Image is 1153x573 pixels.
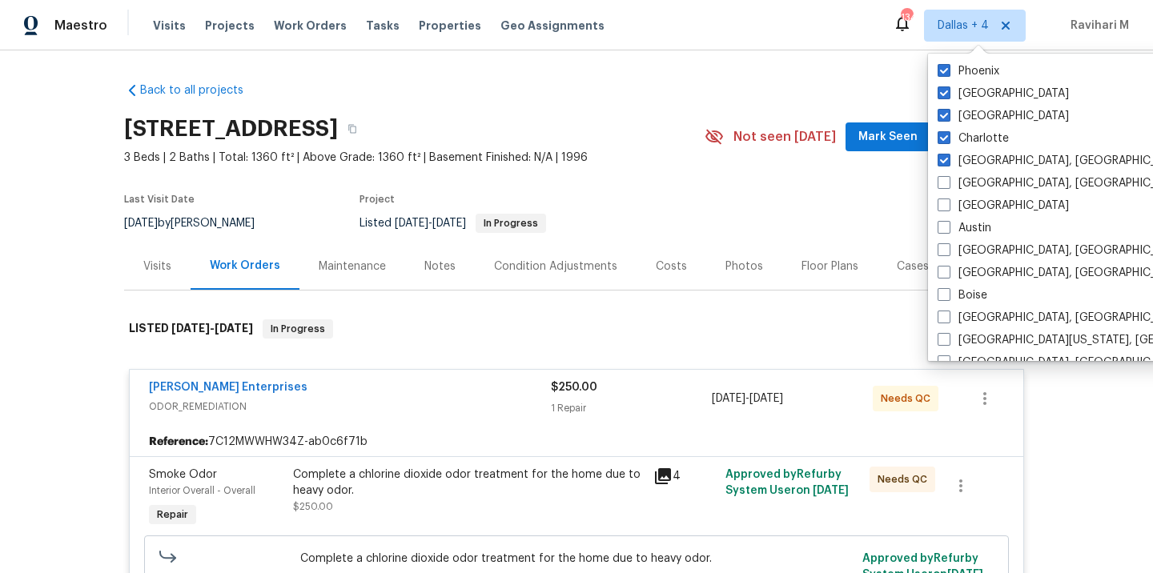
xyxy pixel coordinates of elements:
[300,551,854,567] span: Complete a chlorine dioxide odor treatment for the home due to heavy odor.
[725,469,849,496] span: Approved by Refurby System User on
[149,469,217,480] span: Smoke Odor
[938,18,989,34] span: Dallas + 4
[171,323,210,334] span: [DATE]
[725,258,763,274] div: Photos
[897,258,929,274] div: Cases
[153,18,186,34] span: Visits
[419,18,481,34] span: Properties
[124,303,1029,355] div: LISTED [DATE]-[DATE]In Progress
[424,258,456,274] div: Notes
[124,214,274,233] div: by [PERSON_NAME]
[477,218,544,228] span: In Progress
[338,114,367,143] button: Copy Address
[432,218,466,229] span: [DATE]
[143,258,171,274] div: Visits
[712,391,783,407] span: -
[149,434,208,450] b: Reference:
[881,391,937,407] span: Needs QC
[712,393,745,404] span: [DATE]
[801,258,858,274] div: Floor Plans
[215,323,253,334] span: [DATE]
[360,194,395,204] span: Project
[360,218,546,229] span: Listed
[938,108,1069,124] label: [GEOGRAPHIC_DATA]
[938,63,999,79] label: Phoenix
[319,258,386,274] div: Maintenance
[54,18,107,34] span: Maestro
[901,10,912,26] div: 134
[395,218,428,229] span: [DATE]
[395,218,466,229] span: -
[210,258,280,274] div: Work Orders
[878,471,934,487] span: Needs QC
[938,130,1009,146] label: Charlotte
[551,400,712,416] div: 1 Repair
[171,323,253,334] span: -
[293,502,333,511] span: $250.00
[1064,18,1129,34] span: Ravihari M
[366,20,400,31] span: Tasks
[938,86,1069,102] label: [GEOGRAPHIC_DATA]
[149,486,255,495] span: Interior Overall - Overall
[124,121,338,137] h2: [STREET_ADDRESS]
[749,393,783,404] span: [DATE]
[124,150,705,166] span: 3 Beds | 2 Baths | Total: 1360 ft² | Above Grade: 1360 ft² | Basement Finished: N/A | 1996
[938,198,1069,214] label: [GEOGRAPHIC_DATA]
[656,258,687,274] div: Costs
[205,18,255,34] span: Projects
[500,18,605,34] span: Geo Assignments
[733,129,836,145] span: Not seen [DATE]
[264,321,331,337] span: In Progress
[846,122,930,152] button: Mark Seen
[129,319,253,339] h6: LISTED
[124,82,278,98] a: Back to all projects
[130,427,1023,456] div: 7C12MWWHW34Z-ab0c6f71b
[938,287,987,303] label: Boise
[124,194,195,204] span: Last Visit Date
[938,220,991,236] label: Austin
[149,399,551,415] span: ODOR_REMEDIATION
[149,382,307,393] a: [PERSON_NAME] Enterprises
[151,507,195,523] span: Repair
[293,467,644,499] div: Complete a chlorine dioxide odor treatment for the home due to heavy odor.
[813,485,849,496] span: [DATE]
[858,127,918,147] span: Mark Seen
[494,258,617,274] div: Condition Adjustments
[653,467,716,486] div: 4
[274,18,347,34] span: Work Orders
[124,218,158,229] span: [DATE]
[551,382,597,393] span: $250.00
